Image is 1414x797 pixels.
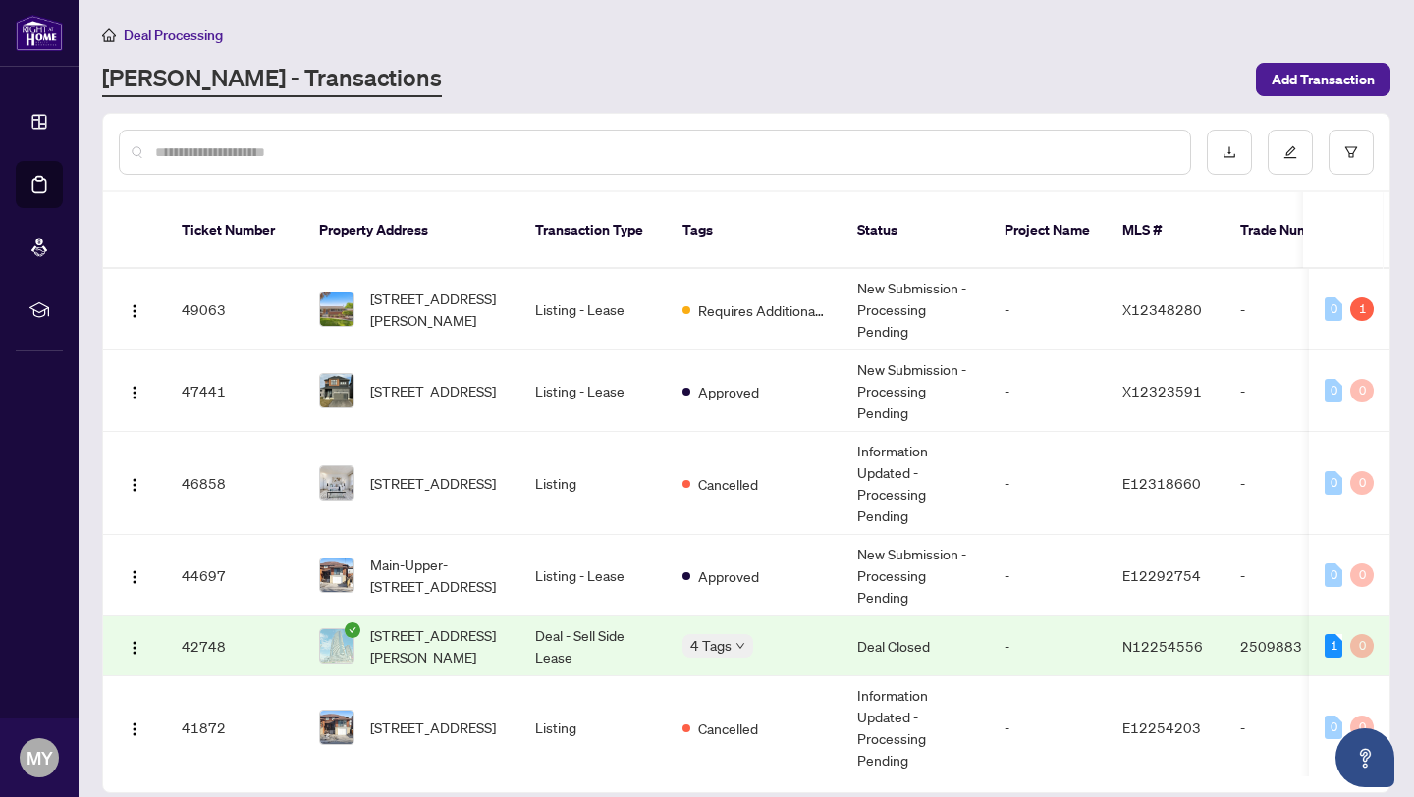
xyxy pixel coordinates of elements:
span: [STREET_ADDRESS] [370,717,496,738]
td: - [1224,676,1362,779]
div: 0 [1325,716,1342,739]
div: 0 [1350,563,1374,587]
img: Logo [127,303,142,319]
td: Listing [519,432,667,535]
th: Project Name [989,192,1107,269]
td: - [989,350,1107,432]
th: Status [842,192,989,269]
td: - [1224,350,1362,432]
img: Logo [127,385,142,400]
span: X12348280 [1122,300,1202,318]
td: Listing [519,676,667,779]
button: Logo [119,293,150,325]
th: MLS # [1107,192,1224,269]
span: X12323591 [1122,382,1202,399]
td: Listing - Lease [519,269,667,350]
span: Approved [698,381,759,402]
img: thumbnail-img [320,466,353,500]
td: Listing - Lease [519,350,667,432]
div: 0 [1325,563,1342,587]
th: Ticket Number [166,192,303,269]
div: 0 [1350,634,1374,658]
td: New Submission - Processing Pending [842,535,989,616]
td: - [989,535,1107,616]
td: 46858 [166,432,303,535]
button: edit [1268,130,1313,175]
div: 0 [1350,716,1374,739]
td: Listing - Lease [519,535,667,616]
span: [STREET_ADDRESS][PERSON_NAME] [370,288,504,331]
img: Logo [127,640,142,656]
td: - [1224,432,1362,535]
span: Approved [698,565,759,587]
button: Logo [119,467,150,499]
span: download [1223,145,1236,159]
td: 49063 [166,269,303,350]
a: [PERSON_NAME] - Transactions [102,62,442,97]
img: thumbnail-img [320,558,353,592]
td: - [989,616,1107,676]
span: [STREET_ADDRESS] [370,472,496,494]
td: 41872 [166,676,303,779]
td: 44697 [166,535,303,616]
img: Logo [127,569,142,585]
th: Property Address [303,192,519,269]
td: New Submission - Processing Pending [842,350,989,432]
img: logo [16,15,63,51]
th: Transaction Type [519,192,667,269]
span: down [735,641,745,651]
span: Add Transaction [1272,64,1375,95]
span: E12254203 [1122,718,1201,736]
td: - [989,676,1107,779]
span: Requires Additional Docs [698,299,826,321]
td: Deal Closed [842,616,989,676]
img: Logo [127,721,142,737]
span: filter [1344,145,1358,159]
div: 1 [1325,634,1342,658]
span: 4 Tags [690,634,732,657]
td: New Submission - Processing Pending [842,269,989,350]
span: [STREET_ADDRESS][PERSON_NAME] [370,624,504,667]
span: Deal Processing [124,27,223,44]
span: home [102,28,116,42]
button: Logo [119,712,150,743]
span: E12318660 [1122,474,1201,492]
span: Cancelled [698,473,758,495]
div: 0 [1325,471,1342,495]
img: Logo [127,477,142,493]
th: Trade Number [1224,192,1362,269]
td: Information Updated - Processing Pending [842,432,989,535]
span: E12292754 [1122,566,1201,584]
span: MY [27,744,53,771]
img: thumbnail-img [320,711,353,744]
th: Tags [667,192,842,269]
span: check-circle [345,622,360,638]
div: 1 [1350,297,1374,321]
div: 0 [1350,471,1374,495]
td: 47441 [166,350,303,432]
td: - [989,432,1107,535]
button: download [1207,130,1252,175]
button: Logo [119,559,150,591]
div: 0 [1325,297,1342,321]
td: - [1224,269,1362,350]
img: thumbnail-img [320,629,353,663]
td: 2509883 [1224,616,1362,676]
img: thumbnail-img [320,374,353,407]
span: Main-Upper-[STREET_ADDRESS] [370,554,504,597]
button: Open asap [1335,728,1394,787]
div: 0 [1350,379,1374,402]
span: edit [1283,145,1297,159]
span: [STREET_ADDRESS] [370,380,496,401]
button: filter [1329,130,1374,175]
button: Add Transaction [1256,63,1390,96]
td: - [989,269,1107,350]
span: N12254556 [1122,637,1203,655]
img: thumbnail-img [320,292,353,326]
span: Cancelled [698,717,758,739]
div: 0 [1325,379,1342,402]
td: Information Updated - Processing Pending [842,676,989,779]
td: - [1224,535,1362,616]
button: Logo [119,375,150,406]
td: 42748 [166,616,303,676]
